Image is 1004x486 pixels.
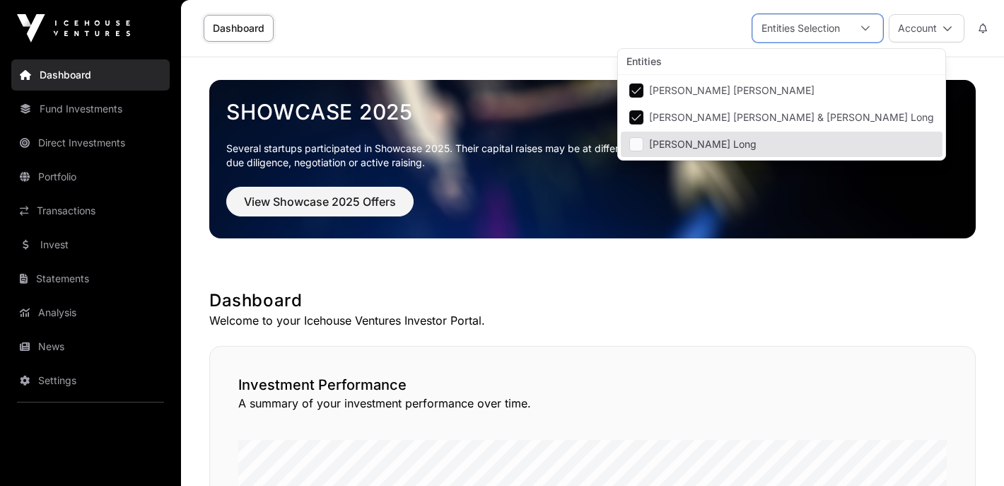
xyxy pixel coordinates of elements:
a: Fund Investments [11,93,170,125]
button: Account [889,14,964,42]
button: View Showcase 2025 Offers [226,187,414,216]
a: View Showcase 2025 Offers [226,201,414,215]
span: [PERSON_NAME] [PERSON_NAME] [649,86,815,96]
div: Entities Selection [753,15,848,42]
a: News [11,331,170,362]
span: [PERSON_NAME] Long [649,139,757,149]
span: View Showcase 2025 Offers [244,193,396,210]
a: Transactions [11,195,170,226]
p: Several startups participated in Showcase 2025. Their capital raises may be at different stages o... [226,141,959,170]
a: Direct Investments [11,127,170,158]
p: A summary of your investment performance over time. [238,395,947,412]
div: Entities [618,49,945,75]
p: Welcome to your Icehouse Ventures Investor Portal. [209,312,976,329]
a: Dashboard [204,15,274,42]
li: David Trenwith Long [621,132,942,157]
a: Statements [11,263,170,294]
h1: Dashboard [209,289,976,312]
li: Kathryn Margaret Jones & David Trenwith Long [621,105,942,130]
a: Dashboard [11,59,170,91]
img: Icehouse Ventures Logo [17,14,130,42]
a: Settings [11,365,170,396]
ul: Option List [618,75,945,160]
h2: Investment Performance [238,375,947,395]
a: Invest [11,229,170,260]
img: Showcase 2025 [209,80,976,238]
a: Analysis [11,297,170,328]
li: Kathryn Margaret Jones [621,78,942,103]
iframe: Chat Widget [933,418,1004,486]
a: Showcase 2025 [226,99,959,125]
span: [PERSON_NAME] [PERSON_NAME] & [PERSON_NAME] Long [649,112,934,122]
a: Portfolio [11,161,170,192]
